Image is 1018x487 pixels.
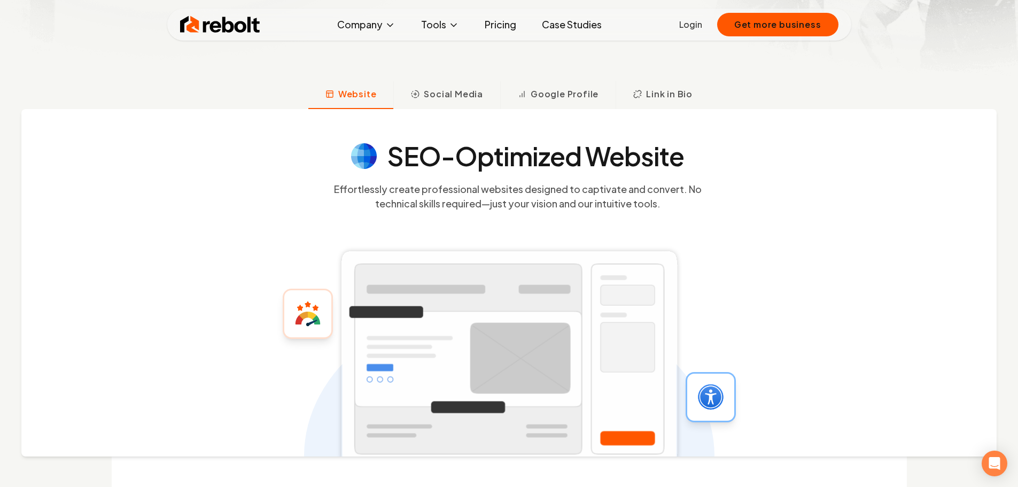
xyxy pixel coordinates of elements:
a: Login [679,18,702,31]
div: Open Intercom Messenger [982,451,1007,476]
button: Get more business [717,13,838,36]
a: Case Studies [533,14,610,35]
button: Link in Bio [616,81,710,109]
span: Link in Bio [646,88,693,101]
span: Social Media [424,88,483,101]
img: Rebolt Logo [180,14,260,35]
span: Website [338,88,377,101]
button: Google Profile [500,81,616,109]
button: Website [308,81,394,109]
button: Tools [413,14,468,35]
button: Company [329,14,404,35]
a: Pricing [476,14,525,35]
button: Social Media [393,81,500,109]
h4: SEO-Optimized Website [387,143,685,169]
span: Google Profile [531,88,599,101]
